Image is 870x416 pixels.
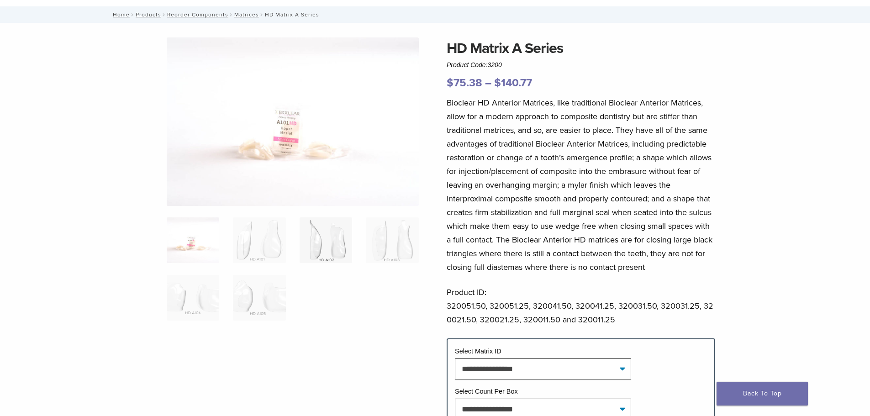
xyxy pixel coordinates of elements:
p: Product ID: 320051.50, 320051.25, 320041.50, 320041.25, 320031.50, 320031.25, 320021.50, 320021.2... [447,285,715,326]
span: $ [494,76,501,90]
img: HD Matrix A Series - Image 5 [167,275,219,321]
span: / [228,12,234,17]
img: Anterior-HD-A-Series-Matrices-324x324.jpg [167,217,219,263]
span: 3200 [488,61,502,68]
span: $ [447,76,453,90]
a: Products [136,11,161,18]
img: HD Matrix A Series - Image 6 [233,275,285,321]
span: / [130,12,136,17]
img: Anterior HD A Series Matrices [167,37,419,206]
span: – [485,76,491,90]
h1: HD Matrix A Series [447,37,715,59]
label: Select Count Per Box [455,388,518,395]
a: Reorder Components [167,11,228,18]
img: HD Matrix A Series - Image 3 [300,217,352,263]
img: HD Matrix A Series - Image 2 [233,217,285,263]
span: Product Code: [447,61,502,68]
img: HD Matrix A Series - Image 4 [366,217,418,263]
nav: HD Matrix A Series [106,6,764,23]
a: Home [110,11,130,18]
span: / [259,12,265,17]
span: / [161,12,167,17]
a: Back To Top [717,382,808,405]
label: Select Matrix ID [455,348,501,355]
bdi: 75.38 [447,76,482,90]
p: Bioclear HD Anterior Matrices, like traditional Bioclear Anterior Matrices, allow for a modern ap... [447,96,715,274]
bdi: 140.77 [494,76,532,90]
a: Matrices [234,11,259,18]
